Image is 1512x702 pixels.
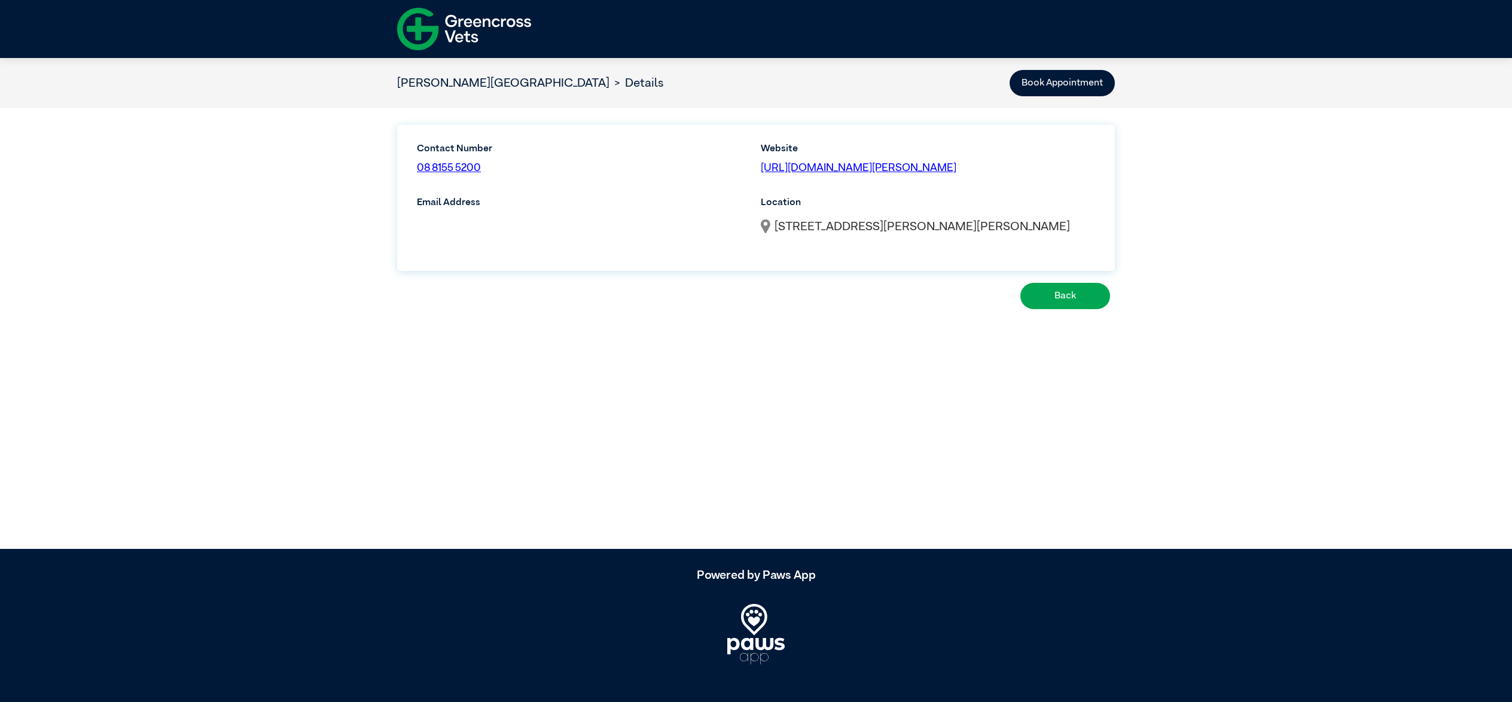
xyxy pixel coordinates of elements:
a: 08 8155 5200 [417,163,481,173]
button: Book Appointment [1010,70,1115,96]
h5: Powered by Paws App [397,568,1115,582]
img: f-logo [397,3,531,55]
label: Contact Number [417,142,577,156]
li: Details [609,74,664,92]
label: Location [761,196,1095,210]
a: [URL][DOMAIN_NAME][PERSON_NAME] [761,163,956,173]
button: Back [1020,283,1110,309]
img: PawsApp [727,604,785,664]
span: [STREET_ADDRESS][PERSON_NAME][PERSON_NAME] [775,221,1070,233]
label: Website [761,142,1095,156]
label: Email Address [417,196,751,210]
a: [PERSON_NAME][GEOGRAPHIC_DATA] [397,77,609,89]
a: [STREET_ADDRESS][PERSON_NAME][PERSON_NAME] [775,218,1070,236]
nav: breadcrumb [397,74,664,92]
